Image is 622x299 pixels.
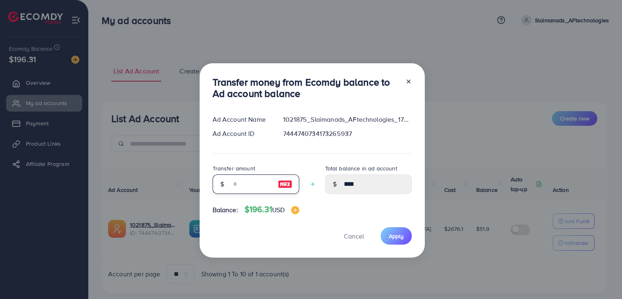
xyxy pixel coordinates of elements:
div: Ad Account ID [206,129,277,138]
button: Cancel [334,227,374,245]
img: image [291,206,299,214]
div: Ad Account Name [206,115,277,124]
div: 1021875_Slaimanads_AFtechnologies_1733363779808 [277,115,418,124]
label: Transfer amount [213,164,255,172]
span: USD [272,205,285,214]
img: image [278,179,292,189]
div: 7444740734173265937 [277,129,418,138]
h3: Transfer money from Ecomdy balance to Ad account balance [213,76,399,100]
button: Apply [381,227,412,245]
h4: $196.31 [245,204,300,215]
span: Apply [389,232,404,240]
span: Balance: [213,205,238,215]
span: Cancel [344,232,364,241]
label: Total balance in ad account [325,164,397,172]
iframe: Chat [588,262,616,293]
